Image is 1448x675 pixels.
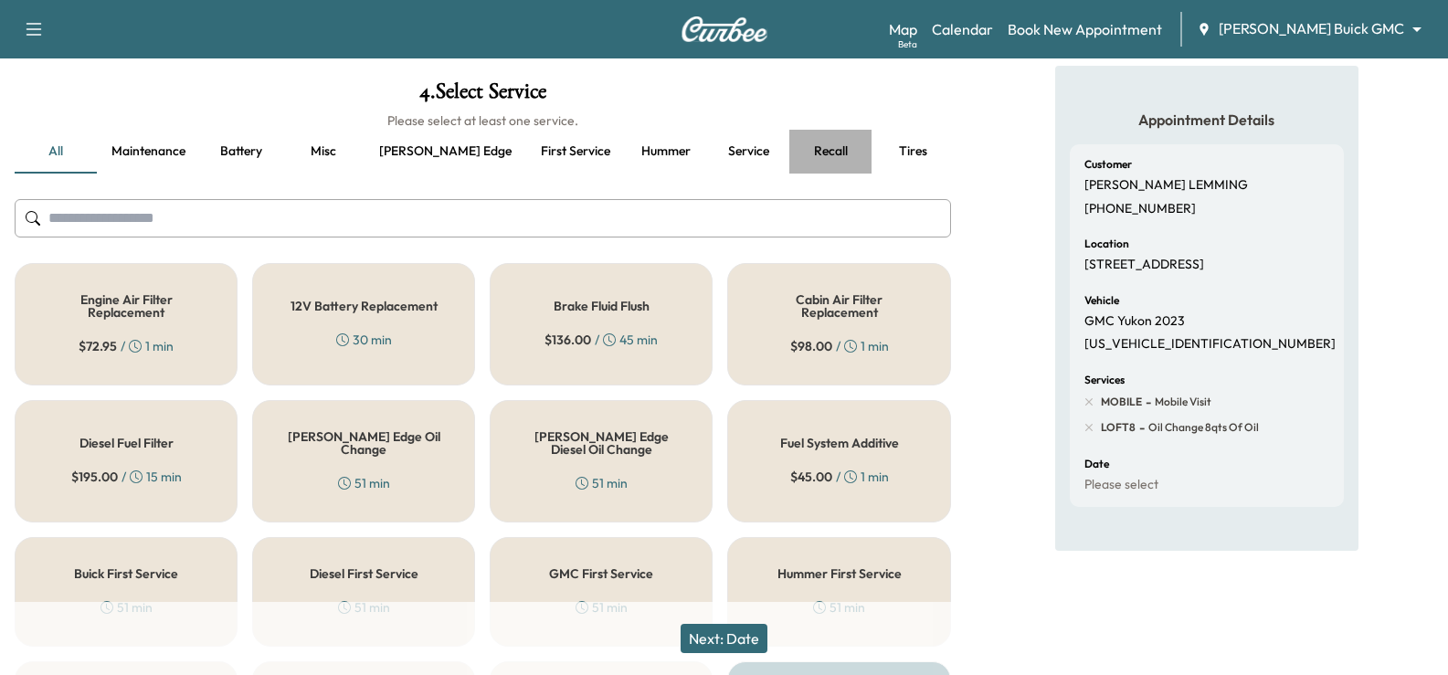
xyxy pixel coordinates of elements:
[520,430,682,456] h5: [PERSON_NAME] Edge Diesel Oil Change
[310,567,418,580] h5: Diesel First Service
[889,18,917,40] a: MapBeta
[79,337,174,355] div: / 1 min
[79,437,174,449] h5: Diesel Fuel Filter
[681,16,768,42] img: Curbee Logo
[790,468,889,486] div: / 1 min
[282,130,365,174] button: Misc
[1084,336,1336,353] p: [US_VEHICLE_IDENTIFICATION_NUMBER]
[1136,418,1145,437] span: -
[898,37,917,51] div: Beta
[336,331,392,349] div: 30 min
[544,331,658,349] div: / 45 min
[15,130,97,174] button: all
[790,468,832,486] span: $ 45.00
[777,567,902,580] h5: Hummer First Service
[780,437,899,449] h5: Fuel System Additive
[74,567,178,580] h5: Buick First Service
[625,130,707,174] button: Hummer
[15,80,951,111] h1: 4 . Select Service
[1084,159,1132,170] h6: Customer
[1084,459,1109,469] h6: Date
[1151,395,1211,409] span: Mobile Visit
[790,337,832,355] span: $ 98.00
[789,130,872,174] button: Recall
[1084,477,1158,493] p: Please select
[813,598,865,617] div: 51 min
[544,331,591,349] span: $ 136.00
[1084,313,1185,330] p: GMC Yukon 2023
[200,130,282,174] button: Battery
[932,18,993,40] a: Calendar
[554,300,650,312] h5: Brake Fluid Flush
[71,468,118,486] span: $ 195.00
[15,130,951,174] div: basic tabs example
[79,337,117,355] span: $ 72.95
[45,293,207,319] h5: Engine Air Filter Replacement
[1101,395,1142,409] span: MOBILE
[1101,420,1136,435] span: LOFT8
[576,474,628,492] div: 51 min
[872,130,954,174] button: Tires
[1142,393,1151,411] span: -
[526,130,625,174] button: First service
[1219,18,1404,39] span: [PERSON_NAME] Buick GMC
[549,567,653,580] h5: GMC First Service
[71,468,182,486] div: / 15 min
[790,337,889,355] div: / 1 min
[1145,420,1259,435] span: Oil Change 8qts of oil
[757,293,920,319] h5: Cabin Air Filter Replacement
[100,598,153,617] div: 51 min
[338,598,390,617] div: 51 min
[97,130,200,174] button: Maintenance
[291,300,438,312] h5: 12V Battery Replacement
[365,130,526,174] button: [PERSON_NAME] edge
[1084,257,1204,273] p: [STREET_ADDRESS]
[1084,238,1129,249] h6: Location
[1084,177,1248,194] p: [PERSON_NAME] LEMMING
[1084,374,1125,385] h6: Services
[282,430,445,456] h5: [PERSON_NAME] Edge Oil Change
[338,474,390,492] div: 51 min
[15,111,951,130] h6: Please select at least one service.
[1084,201,1196,217] p: [PHONE_NUMBER]
[707,130,789,174] button: Service
[1084,295,1119,306] h6: Vehicle
[1008,18,1162,40] a: Book New Appointment
[1070,110,1344,130] h5: Appointment Details
[576,598,628,617] div: 51 min
[681,624,767,653] button: Next: Date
